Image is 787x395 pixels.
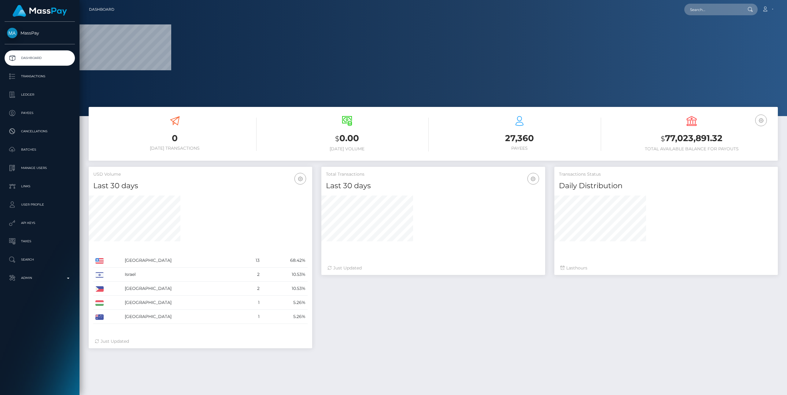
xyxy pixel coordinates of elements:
[5,234,75,249] a: Taxes
[123,296,242,310] td: [GEOGRAPHIC_DATA]
[7,28,17,38] img: MassPay
[13,5,67,17] img: MassPay Logo
[5,87,75,102] a: Ledger
[7,200,72,209] p: User Profile
[262,310,308,324] td: 5.26%
[438,146,601,151] h6: Payees
[610,132,774,145] h3: 77,023,891.32
[266,132,429,145] h3: 0.00
[93,171,308,177] h5: USD Volume
[7,127,72,136] p: Cancellations
[5,179,75,194] a: Links
[242,310,262,324] td: 1
[7,182,72,191] p: Links
[95,272,104,278] img: IL.png
[5,160,75,176] a: Manage Users
[7,90,72,99] p: Ledger
[7,72,72,81] p: Transactions
[5,270,75,286] a: Admin
[7,145,72,154] p: Batches
[7,218,72,228] p: API Keys
[5,105,75,121] a: Payees
[242,268,262,282] td: 2
[262,296,308,310] td: 5.26%
[123,310,242,324] td: [GEOGRAPHIC_DATA]
[5,142,75,157] a: Batches
[95,286,104,292] img: PH.png
[242,254,262,268] td: 13
[559,171,773,177] h5: Transactions Status
[7,273,72,283] p: Admin
[123,268,242,282] td: Israel
[7,237,72,246] p: Taxes
[5,30,75,36] span: MassPay
[661,134,665,143] small: $
[93,181,308,191] h4: Last 30 days
[5,124,75,139] a: Cancellations
[335,134,339,143] small: $
[95,314,104,320] img: AU.png
[262,268,308,282] td: 10.53%
[123,282,242,296] td: [GEOGRAPHIC_DATA]
[5,215,75,231] a: API Keys
[95,258,104,264] img: US.png
[5,197,75,212] a: User Profile
[438,132,601,144] h3: 27,360
[95,338,306,345] div: Just Updated
[7,108,72,118] p: Payees
[327,265,539,271] div: Just Updated
[89,3,114,16] a: Dashboard
[262,254,308,268] td: 68.42%
[266,146,429,152] h6: [DATE] Volume
[242,296,262,310] td: 1
[5,50,75,66] a: Dashboard
[5,252,75,267] a: Search
[326,181,540,191] h4: Last 30 days
[559,181,773,191] h4: Daily Distribution
[610,146,774,152] h6: Total Available Balance for Payouts
[684,4,742,15] input: Search...
[93,132,257,144] h3: 0
[93,146,257,151] h6: [DATE] Transactions
[7,53,72,63] p: Dashboard
[95,300,104,306] img: HU.png
[560,265,772,271] div: Last hours
[5,69,75,84] a: Transactions
[7,163,72,173] p: Manage Users
[326,171,540,177] h5: Total Transactions
[262,282,308,296] td: 10.53%
[123,254,242,268] td: [GEOGRAPHIC_DATA]
[7,255,72,264] p: Search
[242,282,262,296] td: 2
